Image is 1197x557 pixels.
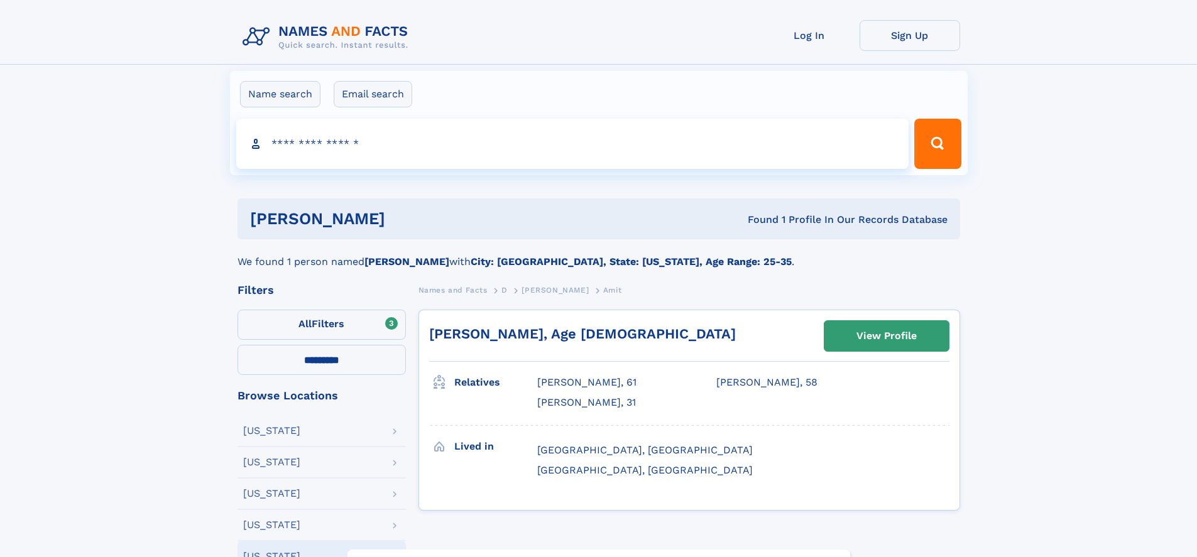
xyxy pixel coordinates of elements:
[240,81,320,107] label: Name search
[243,489,300,499] div: [US_STATE]
[860,20,960,51] a: Sign Up
[238,239,960,269] div: We found 1 person named with .
[501,286,508,295] span: D
[603,286,621,295] span: Amit
[501,282,508,298] a: D
[537,444,753,456] span: [GEOGRAPHIC_DATA], [GEOGRAPHIC_DATA]
[364,256,449,268] b: [PERSON_NAME]
[238,390,406,401] div: Browse Locations
[454,372,537,393] h3: Relatives
[522,282,589,298] a: [PERSON_NAME]
[238,284,406,296] div: Filters
[537,464,753,476] span: [GEOGRAPHIC_DATA], [GEOGRAPHIC_DATA]
[243,520,300,530] div: [US_STATE]
[243,457,300,467] div: [US_STATE]
[537,376,637,389] a: [PERSON_NAME], 61
[716,376,817,389] a: [PERSON_NAME], 58
[759,20,860,51] a: Log In
[914,119,961,169] button: Search Button
[566,213,948,227] div: Found 1 Profile In Our Records Database
[824,321,949,351] a: View Profile
[418,282,488,298] a: Names and Facts
[334,81,412,107] label: Email search
[429,326,736,342] a: [PERSON_NAME], Age [DEMOGRAPHIC_DATA]
[238,310,406,340] label: Filters
[236,119,909,169] input: search input
[243,426,300,436] div: [US_STATE]
[238,20,418,54] img: Logo Names and Facts
[471,256,792,268] b: City: [GEOGRAPHIC_DATA], State: [US_STATE], Age Range: 25-35
[250,211,567,227] h1: [PERSON_NAME]
[298,318,312,330] span: All
[522,286,589,295] span: [PERSON_NAME]
[454,436,537,457] h3: Lived in
[856,322,917,350] div: View Profile
[537,396,636,409] a: [PERSON_NAME], 31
